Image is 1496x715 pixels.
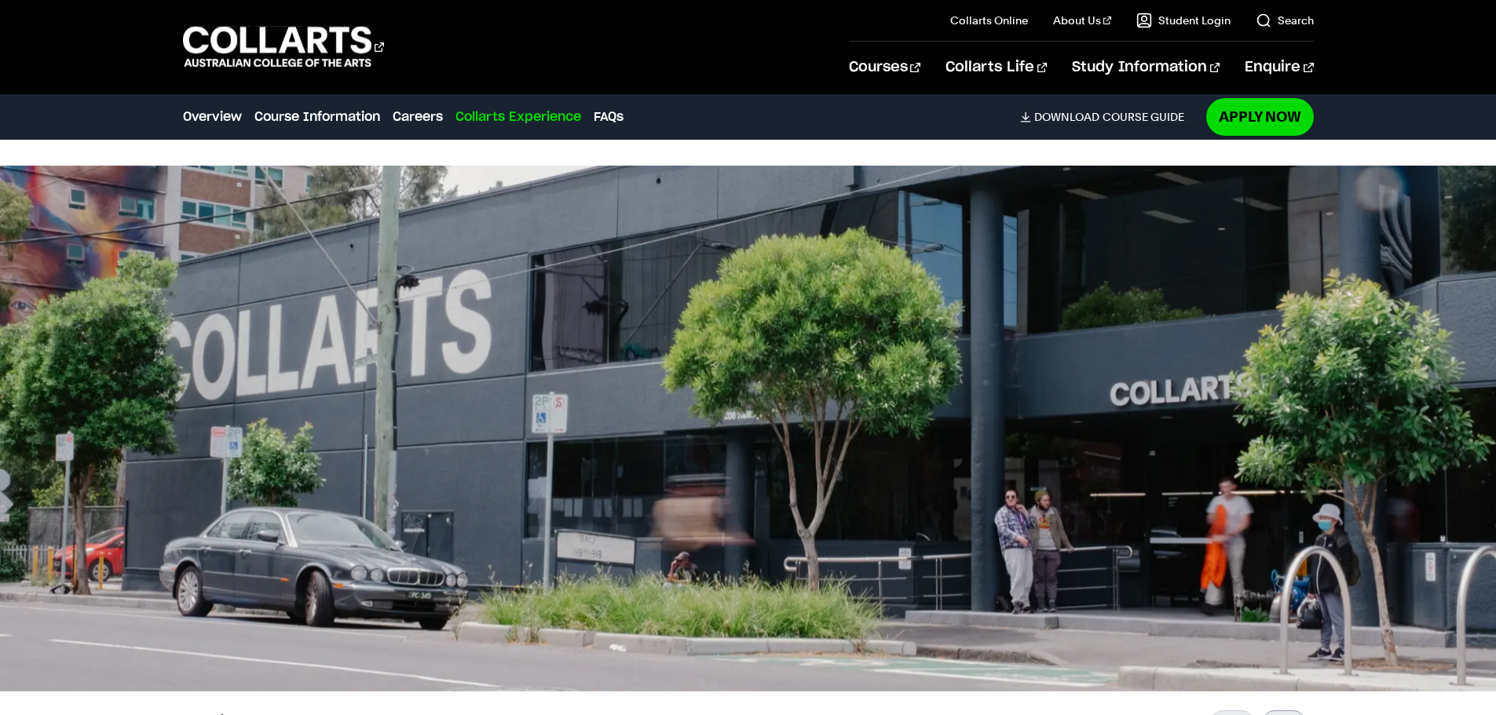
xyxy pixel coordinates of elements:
a: DownloadCourse Guide [1020,110,1197,124]
a: Enquire [1245,42,1313,93]
a: Search [1256,13,1314,28]
div: Go to homepage [183,24,384,69]
span: Download [1034,110,1099,124]
a: Apply Now [1206,98,1314,135]
a: Student Login [1136,13,1231,28]
a: Collarts Online [950,13,1028,28]
a: About Us [1053,13,1111,28]
a: Collarts Life [946,42,1047,93]
a: Careers [393,108,443,126]
a: Study Information [1072,42,1220,93]
a: FAQs [594,108,624,126]
a: Courses [849,42,920,93]
a: Overview [183,108,242,126]
a: Course Information [254,108,380,126]
a: Collarts Experience [455,108,581,126]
